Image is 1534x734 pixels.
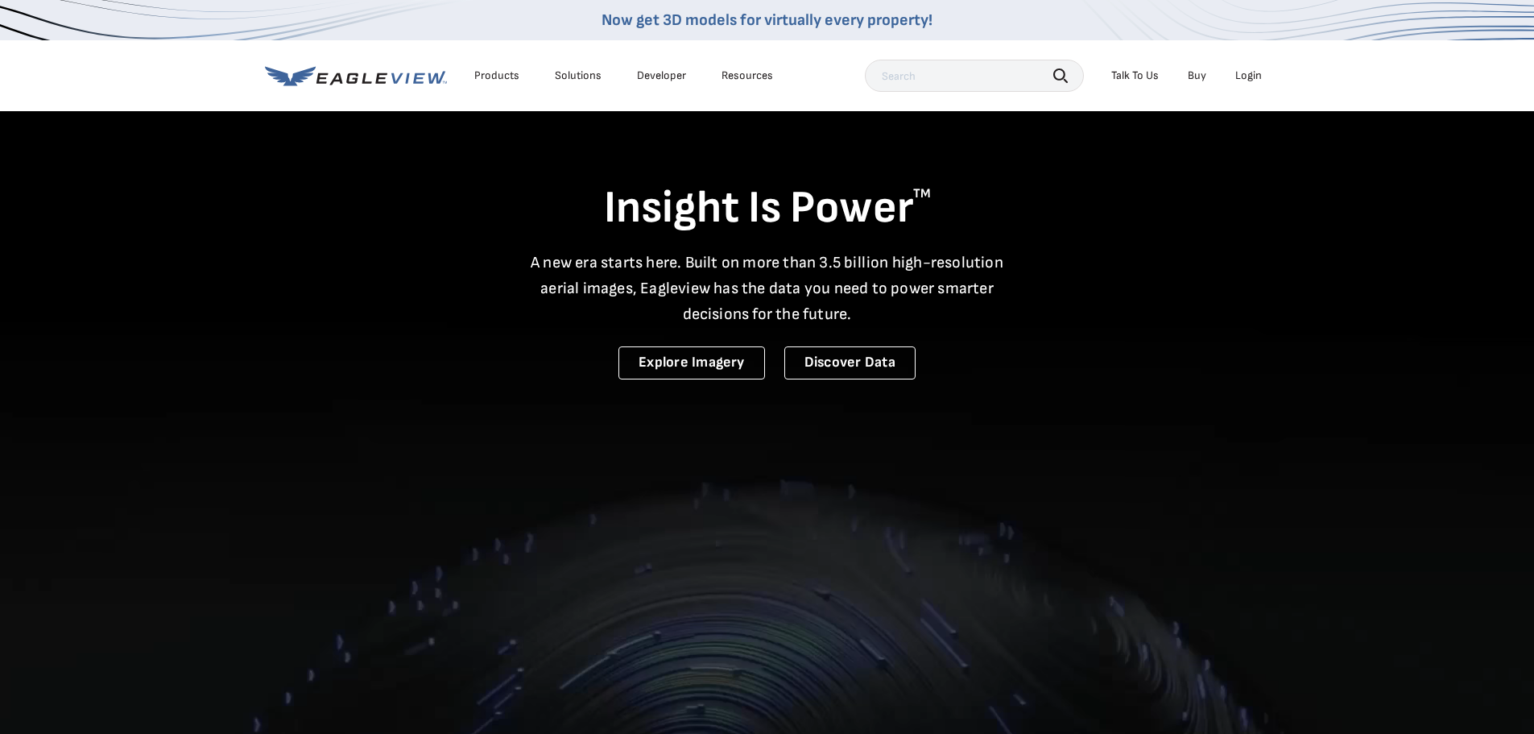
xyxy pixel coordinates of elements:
sup: TM [913,186,931,201]
a: Buy [1188,68,1206,83]
p: A new era starts here. Built on more than 3.5 billion high-resolution aerial images, Eagleview ha... [521,250,1014,327]
div: Talk To Us [1111,68,1159,83]
a: Discover Data [784,346,916,379]
h1: Insight Is Power [265,180,1270,237]
a: Now get 3D models for virtually every property! [602,10,932,30]
a: Explore Imagery [618,346,765,379]
div: Login [1235,68,1262,83]
a: Developer [637,68,686,83]
div: Solutions [555,68,602,83]
input: Search [865,60,1084,92]
div: Resources [722,68,773,83]
div: Products [474,68,519,83]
